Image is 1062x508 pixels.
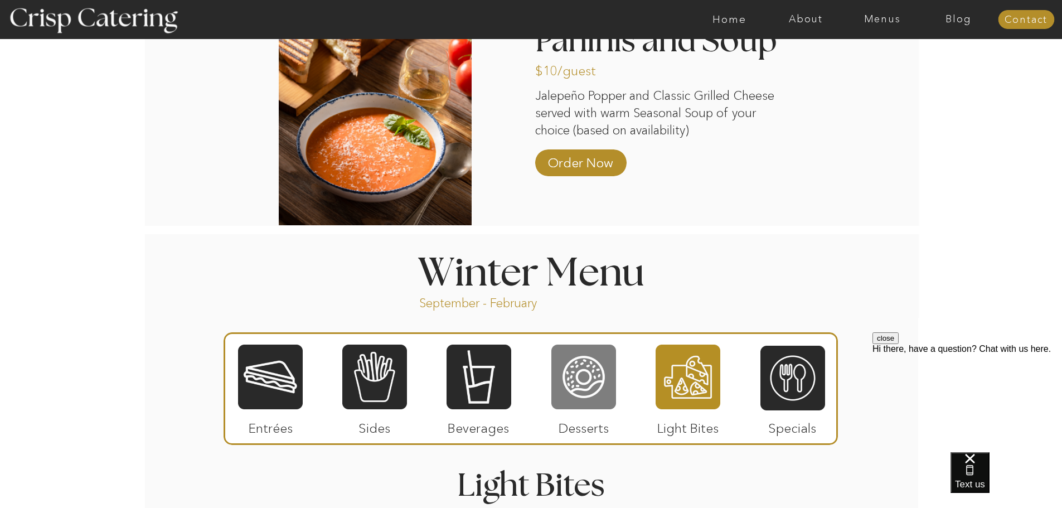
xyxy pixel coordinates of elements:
[755,409,830,442] p: Specials
[872,332,1062,466] iframe: podium webchat widget prompt
[337,409,411,442] p: Sides
[920,14,997,25] a: Blog
[376,254,686,287] h1: Winter Menu
[691,14,768,25] a: Home
[535,88,774,138] p: Jalepeño Popper and Classic Grilled Cheese served with warm Seasonal Soup of your choice (based o...
[535,26,799,55] h2: Paninis and Soup
[442,409,516,442] p: Beverages
[535,52,609,84] p: $10/guest
[453,470,609,492] h2: Light Bites
[234,409,308,442] p: Entrées
[419,295,573,308] p: September - February
[547,409,621,442] p: Desserts
[651,409,725,442] p: Light Bites
[951,452,1062,508] iframe: podium webchat widget bubble
[544,144,618,176] a: Order Now
[768,14,844,25] a: About
[998,14,1054,26] a: Contact
[844,14,920,25] a: Menus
